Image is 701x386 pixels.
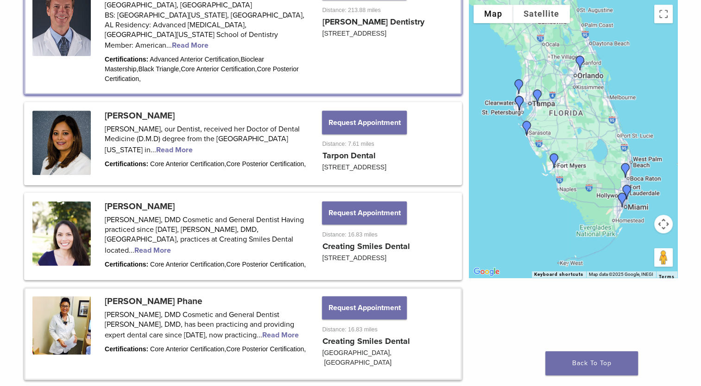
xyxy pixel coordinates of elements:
div: Dr. David Carroll [616,181,638,203]
div: Dr. Seema Amin [508,75,530,98]
button: Toggle fullscreen view [654,5,673,23]
a: Back To Top [545,351,638,375]
img: Google [471,266,502,278]
button: Keyboard shortcuts [534,271,583,278]
span: Map data ©2025 Google, INEGI [589,272,653,277]
div: Dr. Rachel Donovan [543,149,565,172]
a: Terms (opens in new tab) [659,274,675,280]
button: Drag Pegman onto the map to open Street View [654,248,673,267]
div: Dr. Mary Isaacs [569,52,591,74]
a: Open this area in Google Maps (opens a new window) [471,266,502,278]
button: Show street map [474,5,513,23]
div: Dr. Armando Ponte [614,159,637,181]
button: Show satellite imagery [513,5,570,23]
button: Request Appointment [322,111,406,134]
button: Map camera controls [654,215,673,233]
div: Dr. Phong Phane [508,92,530,114]
div: Dr. Hank Michael [516,117,538,139]
button: Request Appointment [322,296,406,319]
div: Dr. Lino Suarez [611,189,633,211]
div: Dr. Larry Saylor [526,86,549,108]
button: Request Appointment [322,201,406,224]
